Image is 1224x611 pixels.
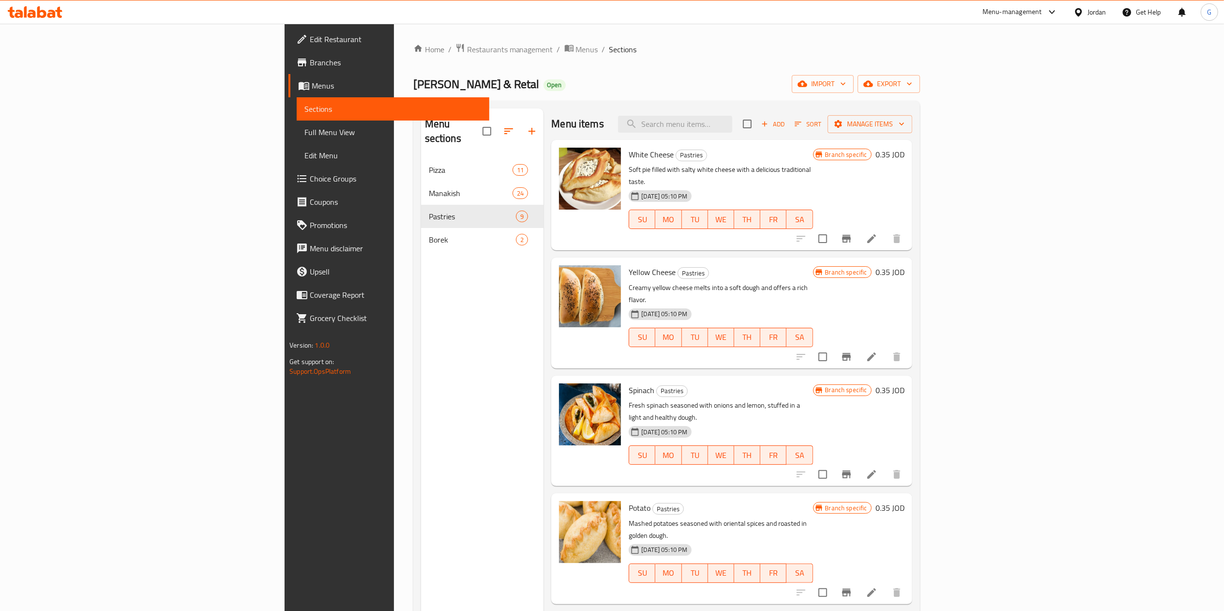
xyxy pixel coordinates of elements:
[618,116,732,133] input: search
[764,330,783,344] span: FR
[310,243,481,254] span: Menu disclaimer
[652,503,684,515] div: Pastries
[310,289,481,301] span: Coverage Report
[657,385,687,397] span: Pastries
[835,463,858,486] button: Branch-specific-item
[790,330,809,344] span: SA
[885,581,908,604] button: delete
[288,74,489,97] a: Menus
[734,564,760,583] button: TH
[429,234,516,245] div: Borek
[712,566,730,580] span: WE
[513,166,528,175] span: 11
[655,445,681,465] button: MO
[682,210,708,229] button: TU
[659,330,678,344] span: MO
[790,448,809,462] span: SA
[297,144,489,167] a: Edit Menu
[737,114,757,134] span: Select section
[633,448,651,462] span: SU
[520,120,544,143] button: Add section
[304,126,481,138] span: Full Menu View
[738,566,756,580] span: TH
[429,164,513,176] span: Pizza
[876,265,905,279] h6: 0.35 JOD
[304,150,481,161] span: Edit Menu
[757,117,788,132] span: Add item
[497,120,520,143] span: Sort sections
[757,117,788,132] button: Add
[633,330,651,344] span: SU
[288,260,489,283] a: Upsell
[576,44,598,55] span: Menus
[866,587,877,598] a: Edit menu item
[288,283,489,306] a: Coverage Report
[708,445,734,465] button: WE
[516,211,528,222] div: items
[876,148,905,161] h6: 0.35 JOD
[876,383,905,397] h6: 0.35 JOD
[421,205,544,228] div: Pastries9
[653,504,683,515] span: Pastries
[1088,7,1106,17] div: Jordan
[637,545,691,554] span: [DATE] 05:10 PM
[633,566,651,580] span: SU
[544,79,566,91] div: Open
[288,214,489,237] a: Promotions
[786,328,813,347] button: SA
[564,43,598,56] a: Menus
[659,448,678,462] span: MO
[629,282,813,306] p: Creamy yellow cheese melts into a soft dough and offers a rich flavor.
[760,210,786,229] button: FR
[760,328,786,347] button: FR
[828,115,912,133] button: Manage items
[792,75,854,93] button: import
[629,147,674,162] span: White Cheese
[629,564,655,583] button: SU
[865,78,912,90] span: export
[310,57,481,68] span: Branches
[655,328,681,347] button: MO
[289,355,334,368] span: Get support on:
[786,445,813,465] button: SA
[682,445,708,465] button: TU
[429,187,513,199] div: Manakish
[764,448,783,462] span: FR
[559,148,621,210] img: White Cheese
[686,448,704,462] span: TU
[656,385,688,397] div: Pastries
[738,330,756,344] span: TH
[738,448,756,462] span: TH
[513,164,528,176] div: items
[792,117,824,132] button: Sort
[288,190,489,214] a: Coupons
[637,192,691,201] span: [DATE] 05:10 PM
[288,306,489,330] a: Grocery Checklist
[866,351,877,363] a: Edit menu item
[629,265,676,279] span: Yellow Cheese
[516,234,528,245] div: items
[629,445,655,465] button: SU
[629,328,655,347] button: SU
[712,448,730,462] span: WE
[288,51,489,74] a: Branches
[821,504,871,513] span: Branch specific
[676,150,707,161] span: Pastries
[557,44,560,55] li: /
[659,566,678,580] span: MO
[813,464,833,485] span: Select to update
[790,213,809,227] span: SA
[786,210,813,229] button: SA
[513,187,528,199] div: items
[516,212,528,221] span: 9
[413,43,920,56] nav: breadcrumb
[813,582,833,603] span: Select to update
[304,103,481,115] span: Sections
[1207,7,1211,17] span: G
[764,566,783,580] span: FR
[312,80,481,92] span: Menus
[795,119,821,130] span: Sort
[609,44,637,55] span: Sections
